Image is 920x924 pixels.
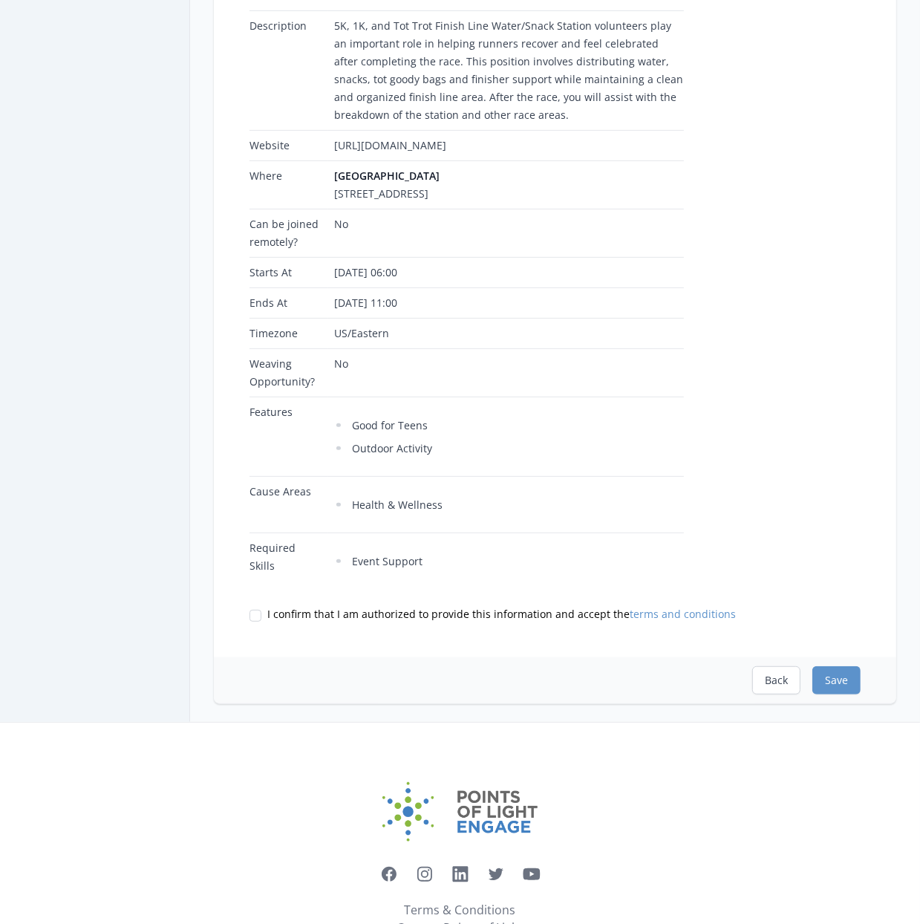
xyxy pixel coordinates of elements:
[334,553,684,570] li: Event Support
[328,161,684,209] td: [STREET_ADDRESS]
[334,417,684,435] li: Good for Teens
[334,496,684,514] li: Health & Wellness
[249,533,328,590] td: Required Skills
[328,131,684,161] td: [URL][DOMAIN_NAME]
[328,209,684,258] td: No
[630,607,736,621] a: terms and conditions
[382,782,538,842] img: Points of Light Engage
[249,610,261,622] input: I confirm that I am authorized to provide this information and accept theterms and conditions
[249,161,328,209] td: Where
[328,11,684,131] td: 5K, 1K, and Tot Trot Finish Line Water/Snack Station volunteers play an important role in helping...
[328,258,684,288] td: [DATE] 06:00
[249,288,328,319] td: Ends At
[328,288,684,319] td: [DATE] 11:00
[249,131,328,161] td: Website
[752,666,800,694] button: Back
[334,169,440,183] strong: [GEOGRAPHIC_DATA]
[405,901,516,919] a: Terms & Conditions
[267,607,736,622] span: I confirm that I am authorized to provide this information and accept the
[249,209,328,258] td: Can be joined remotely?
[328,349,684,397] td: No
[328,319,684,349] td: US/Eastern
[249,258,328,288] td: Starts At
[812,666,861,694] button: Save
[249,319,328,349] td: Timezone
[249,477,328,533] td: Cause Areas
[334,440,684,458] li: Outdoor Activity
[249,11,328,131] td: Description
[249,349,328,397] td: Weaving Opportunity?
[249,397,328,477] td: Features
